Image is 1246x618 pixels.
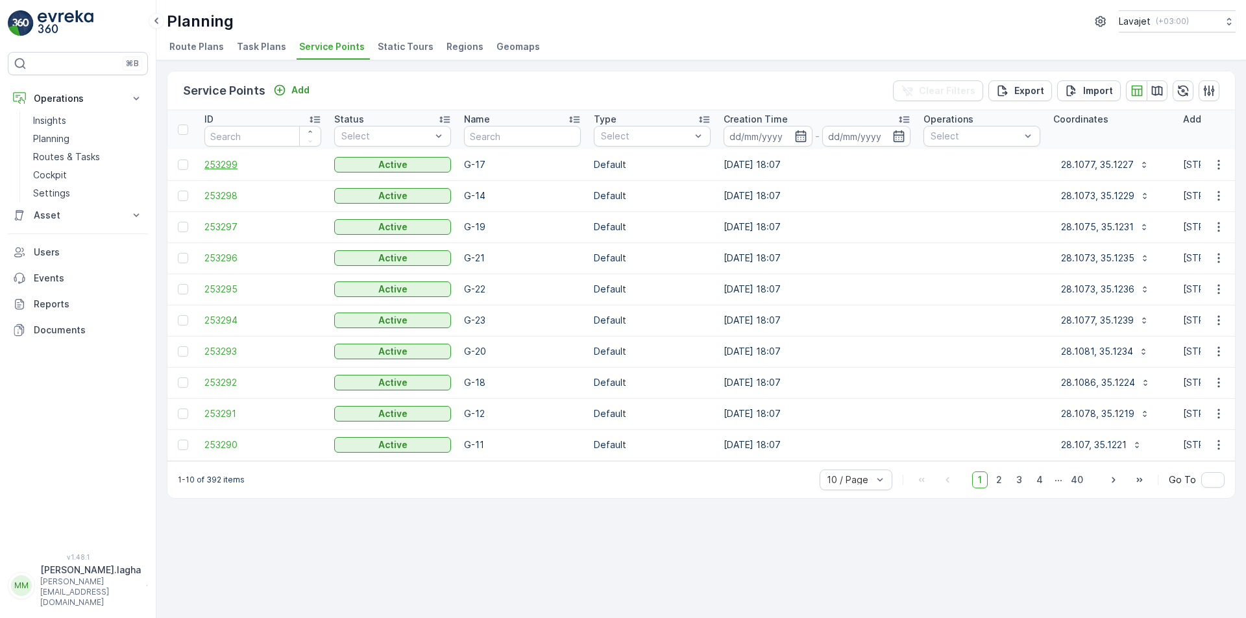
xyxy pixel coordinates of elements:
[334,406,451,422] button: Active
[1061,345,1133,358] p: 28.1081, 35.1234
[178,346,188,357] div: Toggle Row Selected
[8,265,148,291] a: Events
[334,188,451,204] button: Active
[34,298,143,311] p: Reports
[40,576,141,608] p: [PERSON_NAME][EMAIL_ADDRESS][DOMAIN_NAME]
[204,158,321,171] span: 253299
[1119,15,1151,28] p: Lavajet
[1031,471,1049,488] span: 4
[11,575,32,596] div: MM
[919,84,975,97] p: Clear Filters
[334,281,451,297] button: Active
[587,243,717,274] td: Default
[8,317,148,343] a: Documents
[1061,220,1134,233] p: 28.1075, 35.1231
[458,398,587,429] td: G-12
[931,130,1020,143] p: Select
[378,158,408,171] p: Active
[178,284,188,294] div: Toggle Row Selected
[1061,314,1134,327] p: 28.1077, 35.1239
[8,202,148,228] button: Asset
[204,283,321,296] a: 253295
[893,80,983,101] button: Clear Filters
[204,376,321,389] a: 253292
[587,398,717,429] td: Default
[458,429,587,460] td: G-11
[204,438,321,451] a: 253290
[717,211,917,243] td: [DATE] 18:07
[717,305,917,336] td: [DATE] 18:07
[33,169,67,182] p: Cockpit
[1010,471,1028,488] span: 3
[204,407,321,420] a: 253291
[38,10,93,36] img: logo_light-DOdMpM7g.png
[334,313,451,328] button: Active
[1053,154,1157,175] button: 28.1077, 35.1227
[34,272,143,285] p: Events
[822,126,911,147] input: dd/mm/yyyy
[458,149,587,180] td: G-17
[587,305,717,336] td: Default
[378,40,434,53] span: Static Tours
[587,180,717,211] td: Default
[717,180,917,211] td: [DATE] 18:07
[167,11,234,32] p: Planning
[1053,372,1158,393] button: 28.1086, 35.1224
[204,220,321,233] a: 253297
[8,291,148,317] a: Reports
[33,150,100,163] p: Routes & Tasks
[717,429,917,460] td: [DATE] 18:07
[291,84,310,97] p: Add
[33,187,70,200] p: Settings
[717,398,917,429] td: [DATE] 18:07
[334,437,451,453] button: Active
[204,189,321,202] a: 253298
[1053,185,1158,206] button: 28.1073, 35.1229
[34,324,143,337] p: Documents
[34,246,143,259] p: Users
[601,130,690,143] p: Select
[1061,189,1134,202] p: 28.1073, 35.1229
[378,345,408,358] p: Active
[378,376,408,389] p: Active
[446,40,483,53] span: Regions
[33,114,66,127] p: Insights
[334,157,451,172] button: Active
[1083,84,1113,97] p: Import
[923,113,973,126] p: Operations
[178,315,188,326] div: Toggle Row Selected
[334,219,451,235] button: Active
[28,184,148,202] a: Settings
[28,130,148,148] a: Planning
[378,314,408,327] p: Active
[594,113,617,126] p: Type
[204,252,321,265] a: 253296
[8,86,148,112] button: Operations
[378,220,408,233] p: Active
[1061,283,1134,296] p: 28.1073, 35.1236
[717,336,917,367] td: [DATE] 18:07
[378,189,408,202] p: Active
[178,160,188,170] div: Toggle Row Selected
[204,345,321,358] a: 253293
[178,253,188,263] div: Toggle Row Selected
[587,149,717,180] td: Default
[988,80,1052,101] button: Export
[1061,158,1134,171] p: 28.1077, 35.1227
[8,10,34,36] img: logo
[1053,403,1158,424] button: 28.1078, 35.1219
[1183,113,1221,126] p: Address
[33,132,69,145] p: Planning
[40,564,141,576] p: [PERSON_NAME].lagha
[334,375,451,390] button: Active
[1053,113,1108,126] p: Coordinates
[8,239,148,265] a: Users
[34,92,122,105] p: Operations
[990,471,1008,488] span: 2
